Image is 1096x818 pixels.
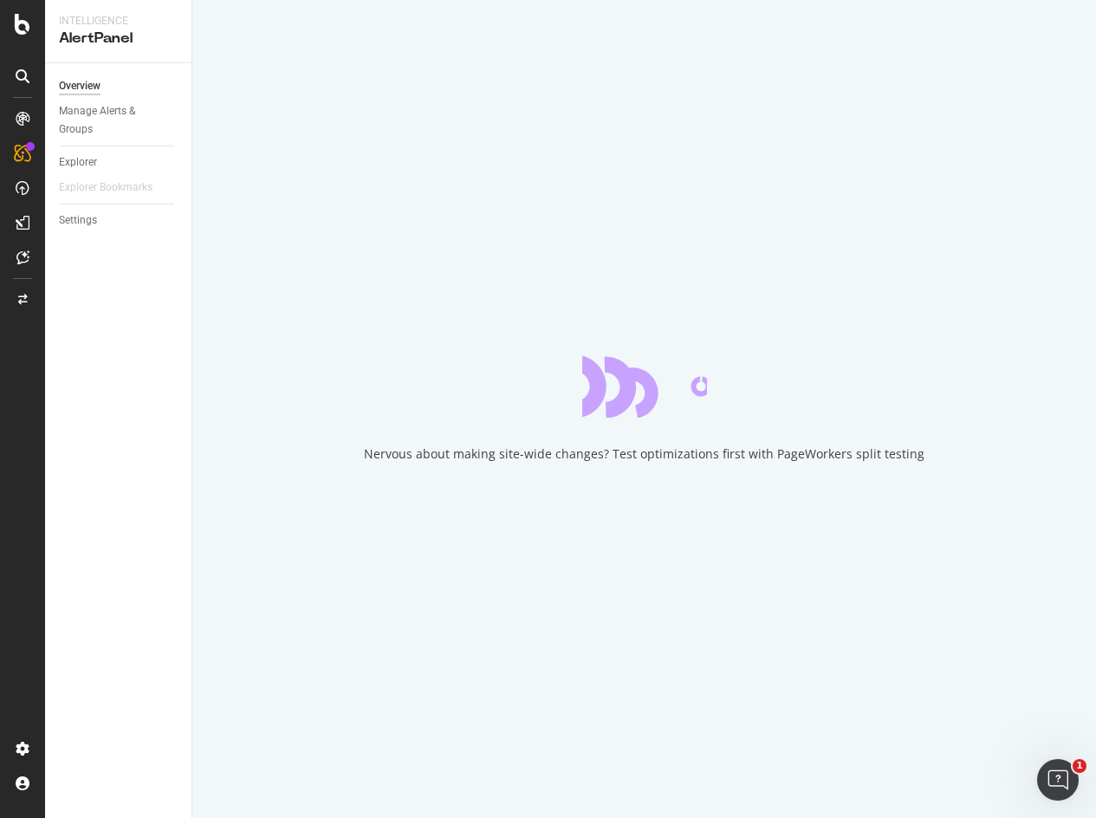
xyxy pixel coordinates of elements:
[59,77,179,95] a: Overview
[59,179,152,197] div: Explorer Bookmarks
[59,153,97,172] div: Explorer
[59,102,163,139] div: Manage Alerts & Groups
[59,102,179,139] a: Manage Alerts & Groups
[59,211,97,230] div: Settings
[59,29,178,49] div: AlertPanel
[1037,759,1079,801] iframe: Intercom live chat
[582,355,707,418] div: animation
[364,445,924,463] div: Nervous about making site-wide changes? Test optimizations first with PageWorkers split testing
[59,179,170,197] a: Explorer Bookmarks
[59,153,179,172] a: Explorer
[59,14,178,29] div: Intelligence
[1073,759,1086,773] span: 1
[59,211,179,230] a: Settings
[59,77,101,95] div: Overview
